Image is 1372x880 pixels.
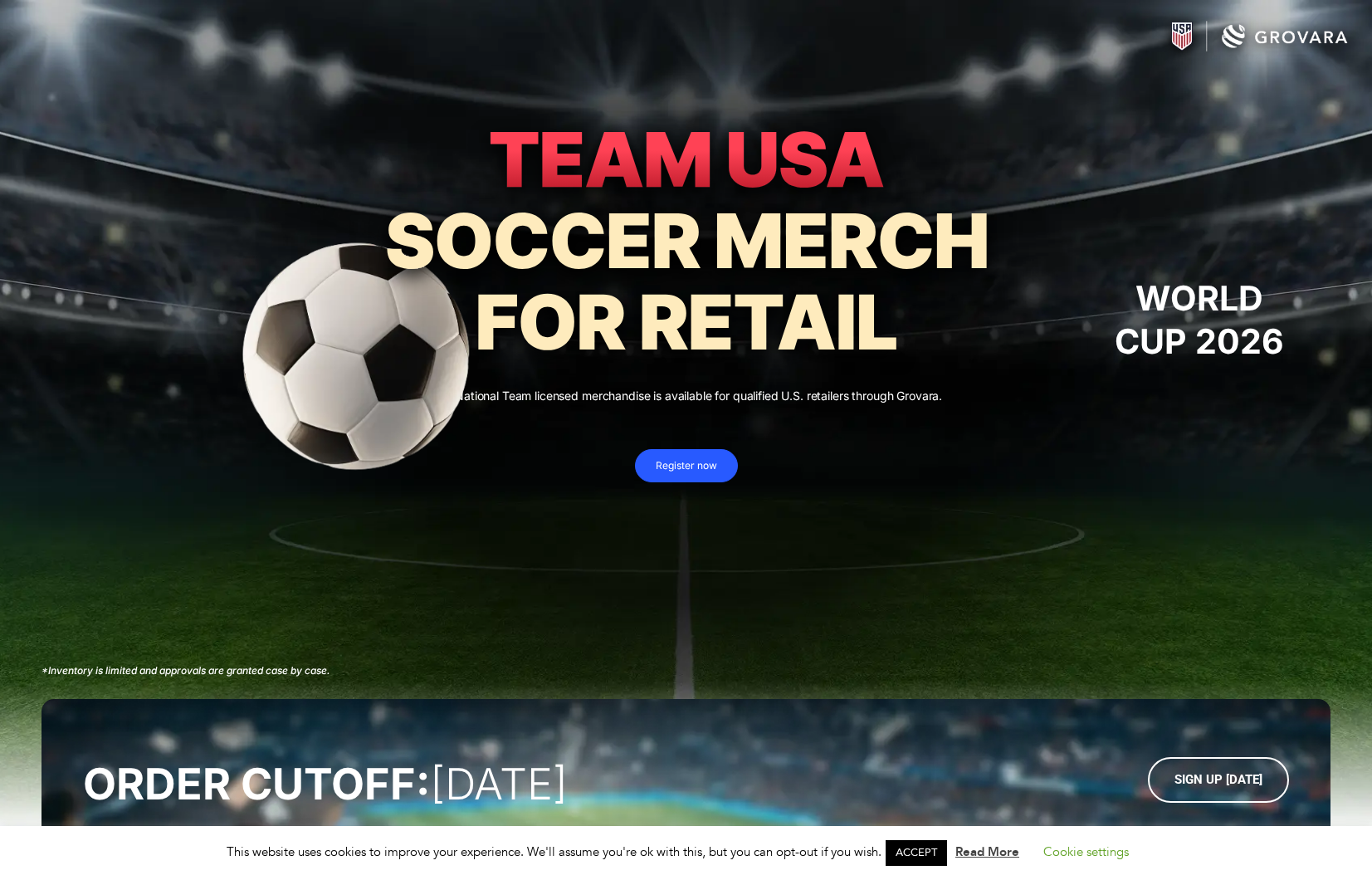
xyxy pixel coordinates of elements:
span: Sign up [DATE] [1174,774,1262,786]
h5: *Inventory is limited and approvals are granted case by case. [42,658,1331,682]
p: U.S. National Team licensed merchandise is available for qualified U.S. retailers through Grovara. [17,384,1355,408]
strong: ORDER CUTOFF: [83,758,430,810]
span: Register now [656,460,717,472]
a: Read More [955,843,1019,860]
a: Cookie settings [1043,843,1129,860]
h2: WORLD CUP 2026 [1096,276,1303,363]
span: This website uses cookies to improve your experience. We'll assume you're ok with this, but you c... [227,843,1145,860]
a: ACCEPT [886,840,947,866]
a: Sign up [DATE] [1148,757,1289,803]
a: Register now [635,449,738,482]
h3: [DATE] [83,757,568,811]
